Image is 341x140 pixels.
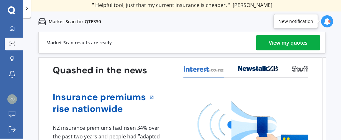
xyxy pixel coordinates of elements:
[49,18,101,25] p: Market Scan for QTE330
[7,94,17,104] img: 205a5a61ab28d5aa6710466bb0360db5
[46,32,113,53] div: Market Scan results are ready.
[256,35,320,50] a: View my quotes
[53,65,147,77] h3: Quashed in the news
[269,35,308,50] div: View my quotes
[278,18,313,25] div: New notification
[53,103,146,115] a: rise nationwide
[53,91,146,103] a: Insurance premiums
[38,18,46,26] img: car.f15378c7a67c060ca3f3.svg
